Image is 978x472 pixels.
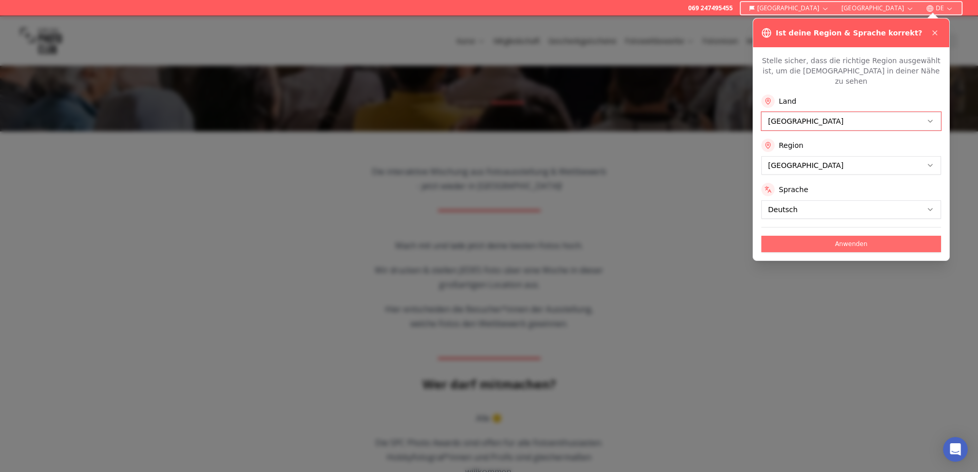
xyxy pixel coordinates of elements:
a: 069 247495455 [688,4,733,12]
label: Sprache [779,184,808,195]
label: Land [779,96,796,106]
div: Open Intercom Messenger [943,437,968,462]
button: [GEOGRAPHIC_DATA] [745,2,834,14]
h3: Ist deine Region & Sprache korrekt? [776,28,922,38]
button: DE [922,2,957,14]
button: [GEOGRAPHIC_DATA] [837,2,918,14]
p: Stelle sicher, dass die richtige Region ausgewählt ist, um die [DEMOGRAPHIC_DATA] in deiner Nähe ... [761,55,941,86]
button: Anwenden [761,236,941,252]
label: Region [779,140,803,150]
